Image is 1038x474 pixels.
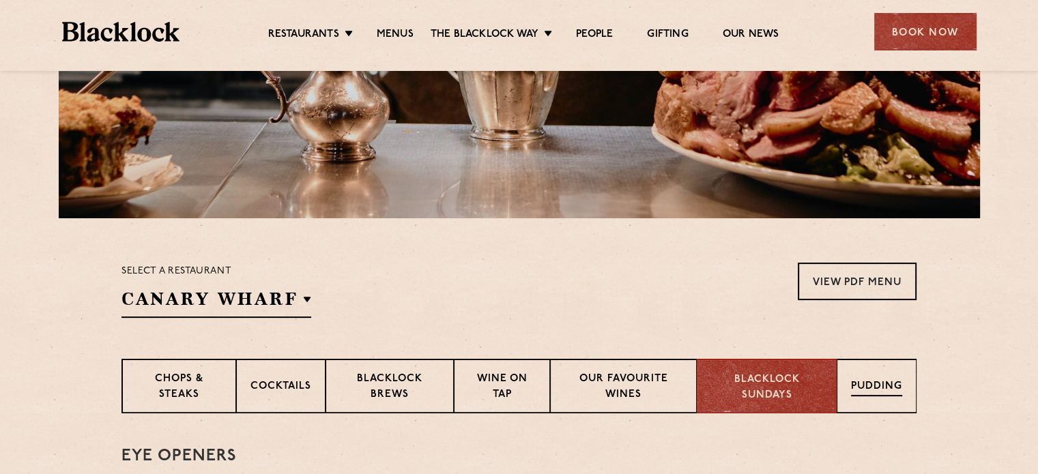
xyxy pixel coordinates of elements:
[564,372,683,404] p: Our favourite wines
[874,13,977,50] div: Book Now
[121,447,917,465] h3: Eye openers
[136,372,222,404] p: Chops & Steaks
[268,28,339,43] a: Restaurants
[576,28,613,43] a: People
[647,28,688,43] a: Gifting
[723,28,779,43] a: Our News
[377,28,414,43] a: Menus
[468,372,535,404] p: Wine on Tap
[121,263,311,280] p: Select a restaurant
[851,379,902,396] p: Pudding
[798,263,917,300] a: View PDF Menu
[62,22,180,42] img: BL_Textured_Logo-footer-cropped.svg
[121,287,311,318] h2: Canary Wharf
[711,372,822,403] p: Blacklock Sundays
[431,28,538,43] a: The Blacklock Way
[340,372,439,404] p: Blacklock Brews
[250,379,311,396] p: Cocktails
